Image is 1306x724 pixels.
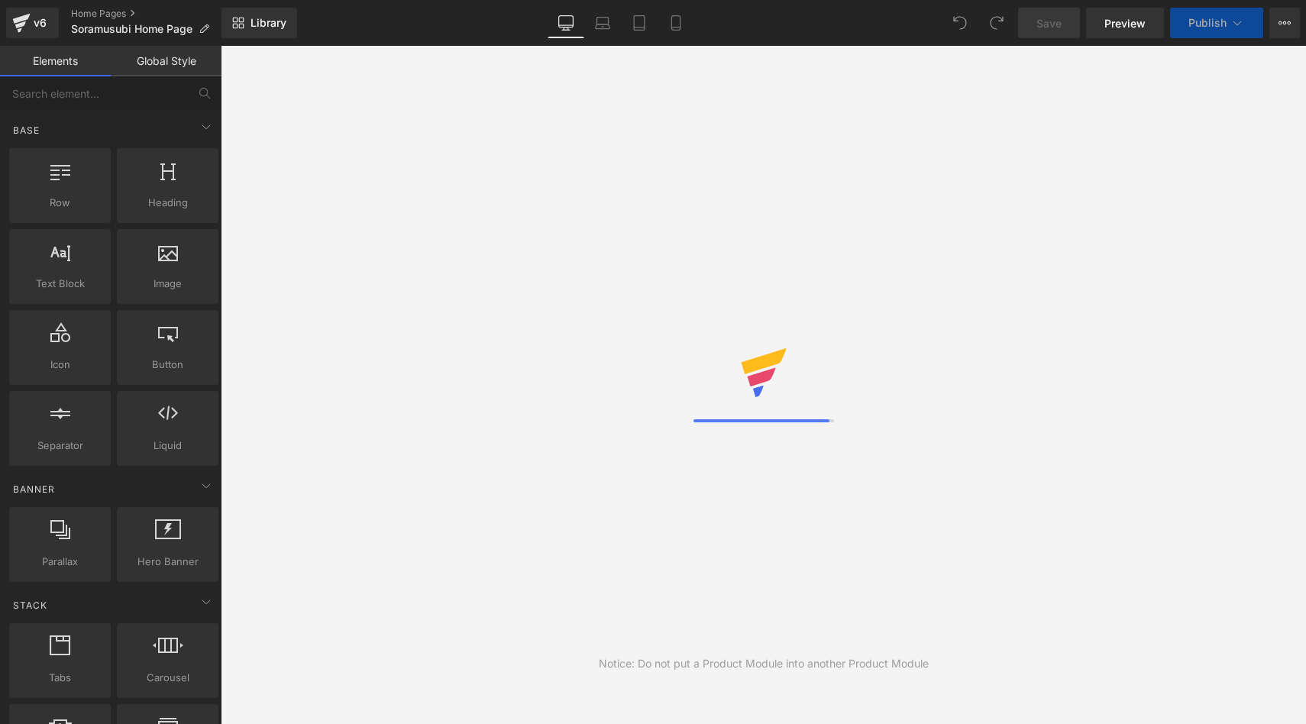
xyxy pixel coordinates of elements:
a: Desktop [548,8,584,38]
button: More [1269,8,1300,38]
div: Notice: Do not put a Product Module into another Product Module [599,655,929,672]
button: Undo [945,8,975,38]
span: Preview [1104,15,1146,31]
a: Mobile [658,8,694,38]
button: Publish [1170,8,1263,38]
span: Publish [1188,17,1227,29]
a: Preview [1086,8,1164,38]
span: Stack [11,598,49,612]
a: Laptop [584,8,621,38]
span: Banner [11,482,57,496]
span: Save [1036,15,1062,31]
a: v6 [6,8,59,38]
span: Heading [121,195,214,211]
span: Tabs [14,670,106,686]
span: Liquid [121,438,214,454]
span: Library [251,16,286,30]
div: v6 [31,13,50,33]
span: Button [121,357,214,373]
span: Row [14,195,106,211]
span: Soramusubi Home Page [71,23,192,35]
span: Text Block [14,276,106,292]
a: Home Pages [71,8,221,20]
span: Parallax [14,554,106,570]
span: Base [11,123,41,137]
button: Redo [981,8,1012,38]
a: Tablet [621,8,658,38]
span: Hero Banner [121,554,214,570]
span: Image [121,276,214,292]
a: New Library [221,8,297,38]
a: Global Style [111,46,221,76]
span: Separator [14,438,106,454]
span: Icon [14,357,106,373]
span: Carousel [121,670,214,686]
